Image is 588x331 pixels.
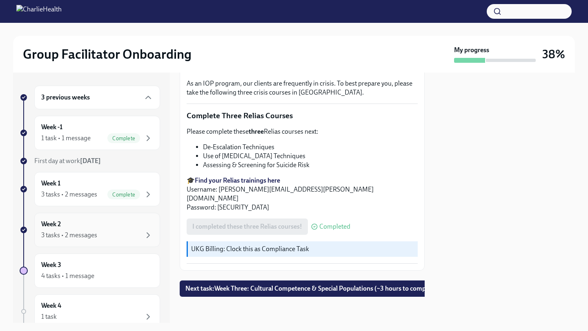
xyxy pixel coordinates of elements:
[203,143,418,152] li: De-Escalation Techniques
[203,152,418,161] li: Use of [MEDICAL_DATA] Techniques
[187,110,418,121] p: Complete Three Relias Courses
[41,179,60,188] h6: Week 1
[191,245,414,254] p: UKG Billing: Clock this as Compliance Task
[319,223,350,230] span: Completed
[542,47,565,62] h3: 38%
[41,312,57,321] div: 1 task
[249,128,264,135] strong: three
[80,157,101,165] strong: [DATE]
[16,5,62,18] img: CharlieHealth
[195,177,280,184] a: Find your Relias trainings here
[185,285,439,293] span: Next task : Week Three: Cultural Competence & Special Populations (~3 hours to complete)
[34,86,160,109] div: 3 previous weeks
[20,172,160,206] a: Week 13 tasks • 2 messagesComplete
[187,176,418,212] p: 🎓 Username: [PERSON_NAME][EMAIL_ADDRESS][PERSON_NAME][DOMAIN_NAME] Password: [SECURITY_DATA]
[41,93,90,102] h6: 3 previous weeks
[20,294,160,329] a: Week 41 task
[41,231,97,240] div: 3 tasks • 2 messages
[41,271,94,280] div: 4 tasks • 1 message
[180,280,445,297] button: Next task:Week Three: Cultural Competence & Special Populations (~3 hours to complete)
[20,213,160,247] a: Week 23 tasks • 2 messages
[41,190,97,199] div: 3 tasks • 2 messages
[107,135,140,141] span: Complete
[187,127,418,136] p: Please complete these Relias courses next:
[187,79,418,97] p: As an IOP program, our clients are frequently in crisis. To best prepare you, please take the fol...
[20,157,160,165] a: First day at work[DATE]
[41,220,61,229] h6: Week 2
[41,123,62,132] h6: Week -1
[23,46,192,62] h2: Group Facilitator Onboarding
[20,116,160,150] a: Week -11 task • 1 messageComplete
[41,134,91,143] div: 1 task • 1 message
[20,254,160,288] a: Week 34 tasks • 1 message
[454,46,489,55] strong: My progress
[41,260,61,269] h6: Week 3
[107,192,140,198] span: Complete
[34,157,101,165] span: First day at work
[203,161,418,170] li: Assessing & Screening for Suicide Risk
[41,301,61,310] h6: Week 4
